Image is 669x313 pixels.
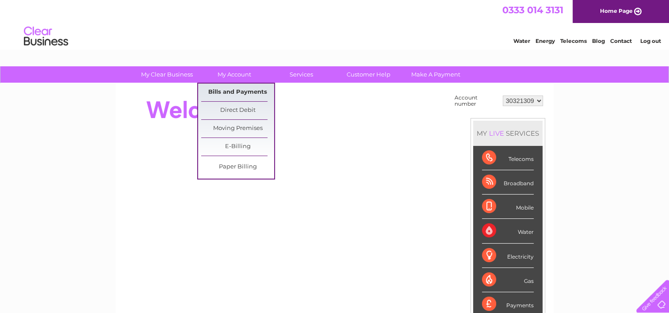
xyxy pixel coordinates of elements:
div: Mobile [482,195,534,219]
div: Water [482,219,534,243]
a: E-Billing [201,138,274,156]
div: Gas [482,268,534,292]
a: Bills and Payments [201,84,274,101]
a: Log out [640,38,661,44]
div: LIVE [487,129,506,137]
a: Paper Billing [201,158,274,176]
a: Direct Debit [201,102,274,119]
img: logo.png [23,23,69,50]
div: Broadband [482,170,534,195]
a: Services [265,66,338,83]
div: MY SERVICES [473,121,543,146]
div: Telecoms [482,146,534,170]
div: Clear Business is a trading name of Verastar Limited (registered in [GEOGRAPHIC_DATA] No. 3667643... [126,5,544,43]
a: Contact [610,38,632,44]
td: Account number [452,92,501,109]
a: Energy [535,38,555,44]
div: Electricity [482,244,534,268]
a: 0333 014 3131 [502,4,563,15]
a: Customer Help [332,66,405,83]
a: Blog [592,38,605,44]
a: My Clear Business [130,66,203,83]
a: Make A Payment [399,66,472,83]
a: Telecoms [560,38,587,44]
a: My Account [198,66,271,83]
a: Water [513,38,530,44]
a: Moving Premises [201,120,274,137]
